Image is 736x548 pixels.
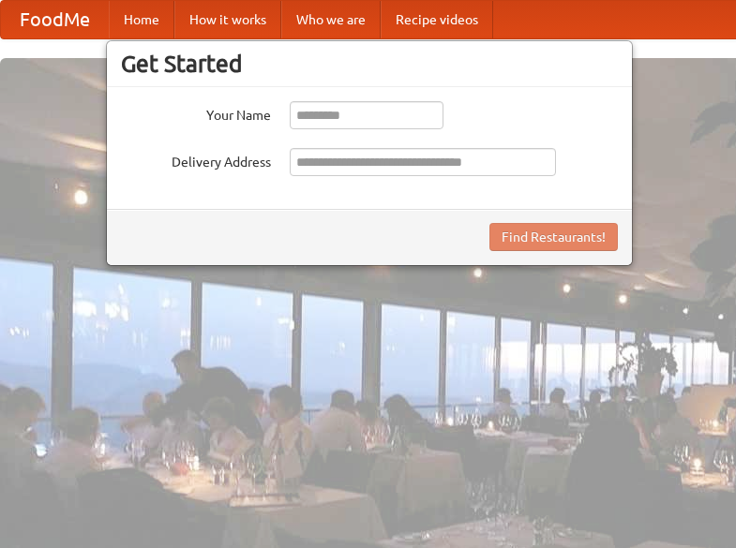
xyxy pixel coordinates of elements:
[174,1,281,38] a: How it works
[121,148,271,171] label: Delivery Address
[109,1,174,38] a: Home
[1,1,109,38] a: FoodMe
[121,101,271,125] label: Your Name
[281,1,381,38] a: Who we are
[381,1,493,38] a: Recipe videos
[121,50,618,78] h3: Get Started
[489,223,618,251] button: Find Restaurants!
